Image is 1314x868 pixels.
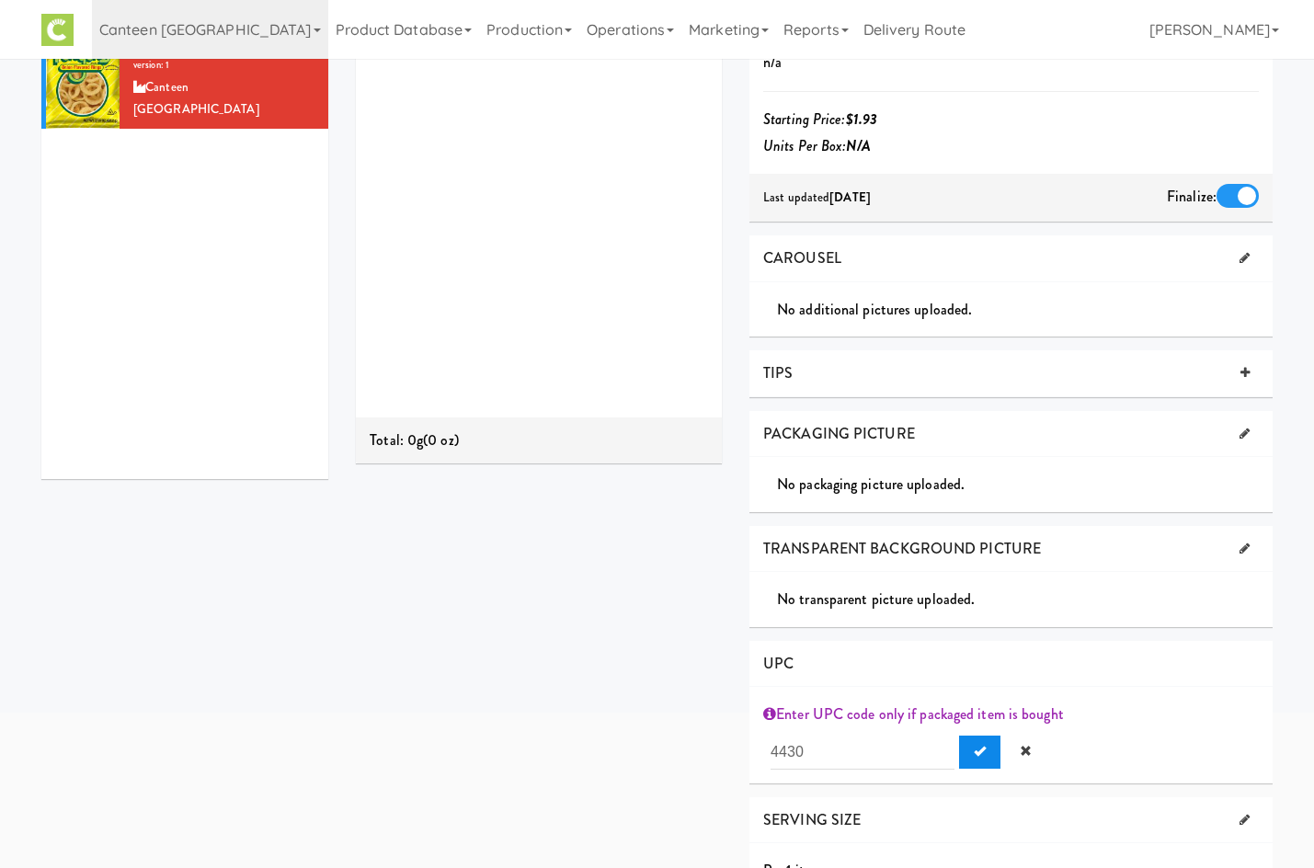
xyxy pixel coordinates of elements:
img: Micromart [41,14,74,46]
span: Finalize: [1167,186,1217,207]
div: Enter UPC code only if packaged item is bought [763,701,1259,728]
b: [DATE] [829,188,871,206]
span: CAROUSEL [763,247,841,268]
p: n/a [763,49,1259,76]
b: $1.93 [846,108,878,130]
span: TRANSPARENT BACKGROUND PICTURE [763,538,1041,559]
i: Units Per Box: [763,135,871,156]
div: Canteen [GEOGRAPHIC_DATA] [133,76,314,121]
span: TIPS [763,362,793,383]
span: Total: 0g [370,429,423,451]
div: No transparent picture uploaded. [777,586,1273,613]
i: Starting Price: [763,108,877,130]
span: Last updated [763,188,871,206]
span: version: 1 [133,58,169,72]
span: PACKAGING PICTURE [763,423,915,444]
span: SERVING SIZE [763,809,861,830]
li: Funyunsversion: 1Canteen [GEOGRAPHIC_DATA] [41,19,328,129]
span: UPC [763,653,794,674]
b: N/A [846,135,870,156]
div: No packaging picture uploaded. [777,471,1273,498]
button: Submit [959,736,1000,769]
span: (0 oz) [423,429,459,451]
div: No additional pictures uploaded. [777,296,1273,324]
button: Cancel [1005,736,1046,769]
